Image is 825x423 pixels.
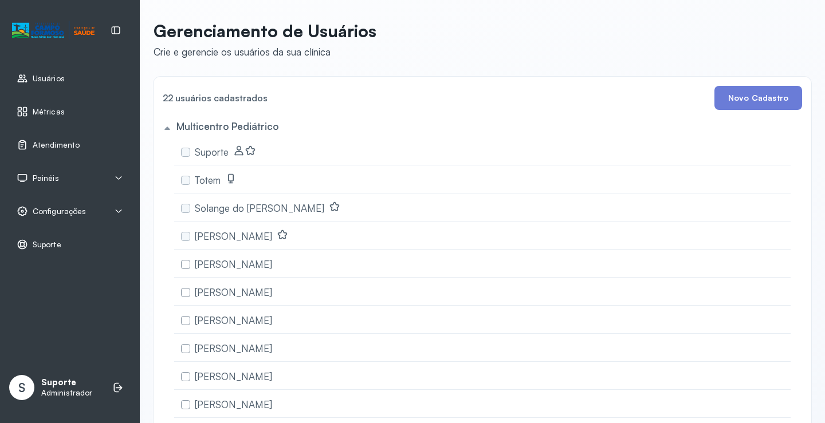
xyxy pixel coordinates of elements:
[195,370,272,382] span: [PERSON_NAME]
[195,230,272,242] span: [PERSON_NAME]
[176,120,278,132] h5: Multicentro Pediátrico
[154,46,376,58] div: Crie e gerencie os usuários da sua clínica
[154,21,376,41] p: Gerenciamento de Usuários
[195,202,324,214] span: Solange do [PERSON_NAME]
[33,207,86,216] span: Configurações
[195,314,272,326] span: [PERSON_NAME]
[33,240,61,250] span: Suporte
[33,140,80,150] span: Atendimento
[33,107,65,117] span: Métricas
[163,90,268,106] h4: 22 usuários cadastrados
[195,146,229,158] span: Suporte
[195,174,221,186] span: Totem
[714,86,802,110] button: Novo Cadastro
[33,173,59,183] span: Painéis
[195,286,272,298] span: [PERSON_NAME]
[195,342,272,354] span: [PERSON_NAME]
[17,73,123,84] a: Usuários
[41,388,92,398] p: Administrador
[17,106,123,117] a: Métricas
[195,398,272,410] span: [PERSON_NAME]
[12,21,95,40] img: Logotipo do estabelecimento
[195,258,272,270] span: [PERSON_NAME]
[33,74,65,84] span: Usuários
[17,139,123,151] a: Atendimento
[41,377,92,388] p: Suporte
